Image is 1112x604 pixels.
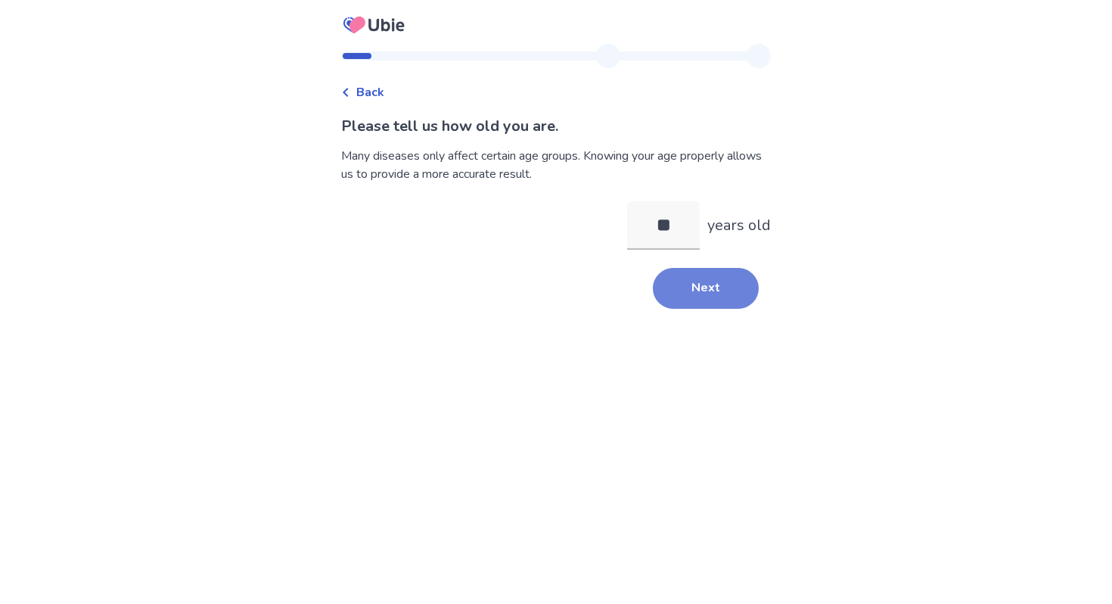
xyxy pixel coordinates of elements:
[707,214,771,237] p: years old
[627,201,700,250] input: years old
[341,147,771,183] div: Many diseases only affect certain age groups. Knowing your age properly allows us to provide a mo...
[653,268,759,309] button: Next
[341,115,771,138] p: Please tell us how old you are.
[356,83,384,101] span: Back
